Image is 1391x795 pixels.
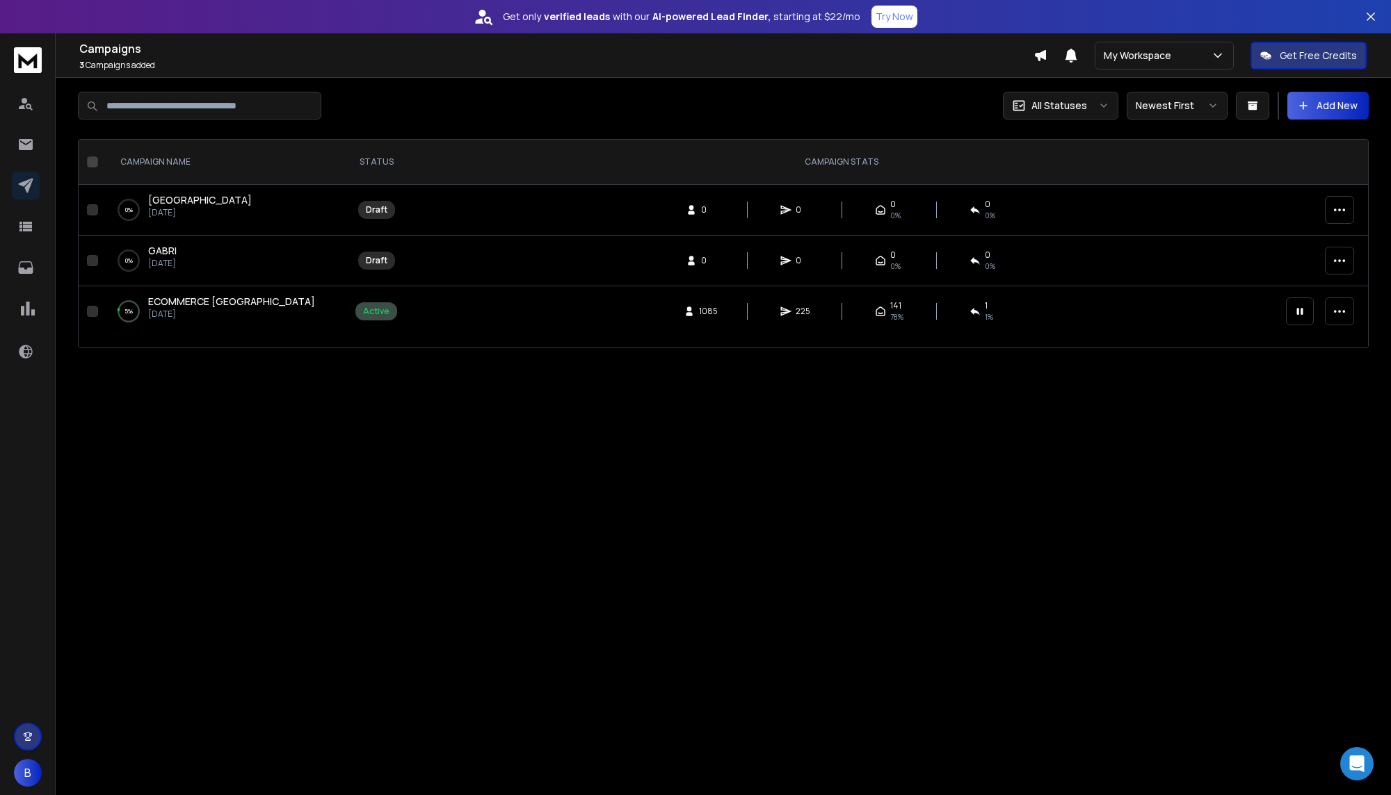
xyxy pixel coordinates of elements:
span: 78 % [890,311,903,322]
th: CAMPAIGN STATS [405,140,1278,185]
div: Active [363,306,389,317]
span: GABRI [148,244,177,257]
p: [DATE] [148,258,177,269]
td: 5%ECOMMERCE [GEOGRAPHIC_DATA][DATE] [104,286,347,337]
span: 1 [985,300,988,311]
span: 0 [701,204,715,215]
span: 0% [890,210,901,221]
h1: Campaigns [79,40,1034,57]
p: Try Now [876,10,913,24]
a: ECOMMERCE [GEOGRAPHIC_DATA] [148,295,315,309]
button: B [14,759,42,787]
button: Get Free Credits [1251,42,1367,69]
span: 1085 [699,306,718,317]
span: 0 [701,255,715,266]
p: [DATE] [148,309,315,320]
strong: AI-powered Lead Finder, [652,10,771,24]
span: ECOMMERCE [GEOGRAPHIC_DATA] [148,295,315,308]
p: Campaigns added [79,60,1034,71]
td: 0%[GEOGRAPHIC_DATA][DATE] [104,185,347,236]
span: 141 [890,300,901,311]
strong: verified leads [544,10,610,24]
p: [DATE] [148,207,252,218]
a: GABRI [148,244,177,258]
p: 5 % [124,304,133,318]
span: 1 % [985,311,993,322]
button: Newest First [1127,92,1228,120]
span: 0 [985,199,990,210]
p: My Workspace [1104,49,1177,63]
span: 0 [985,249,990,261]
div: Draft [366,204,387,215]
p: Get only with our starting at $22/mo [503,10,860,24]
td: 0%GABRI[DATE] [104,236,347,286]
button: Try Now [871,6,917,28]
span: 0 [796,255,810,266]
div: Draft [366,255,387,266]
span: 0 [796,204,810,215]
img: logo [14,47,42,73]
th: CAMPAIGN NAME [104,140,347,185]
span: 0% [985,210,995,221]
p: Get Free Credits [1280,49,1357,63]
span: 0 [890,249,896,261]
button: Add New [1287,92,1369,120]
span: 0% [890,261,901,272]
p: 0 % [125,203,133,217]
span: 3 [79,59,84,71]
p: 0 % [125,254,133,268]
span: 0 [890,199,896,210]
span: 225 [796,306,810,317]
span: 0% [985,261,995,272]
p: All Statuses [1031,99,1087,113]
th: STATUS [347,140,405,185]
a: [GEOGRAPHIC_DATA] [148,193,252,207]
div: Open Intercom Messenger [1340,747,1374,780]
